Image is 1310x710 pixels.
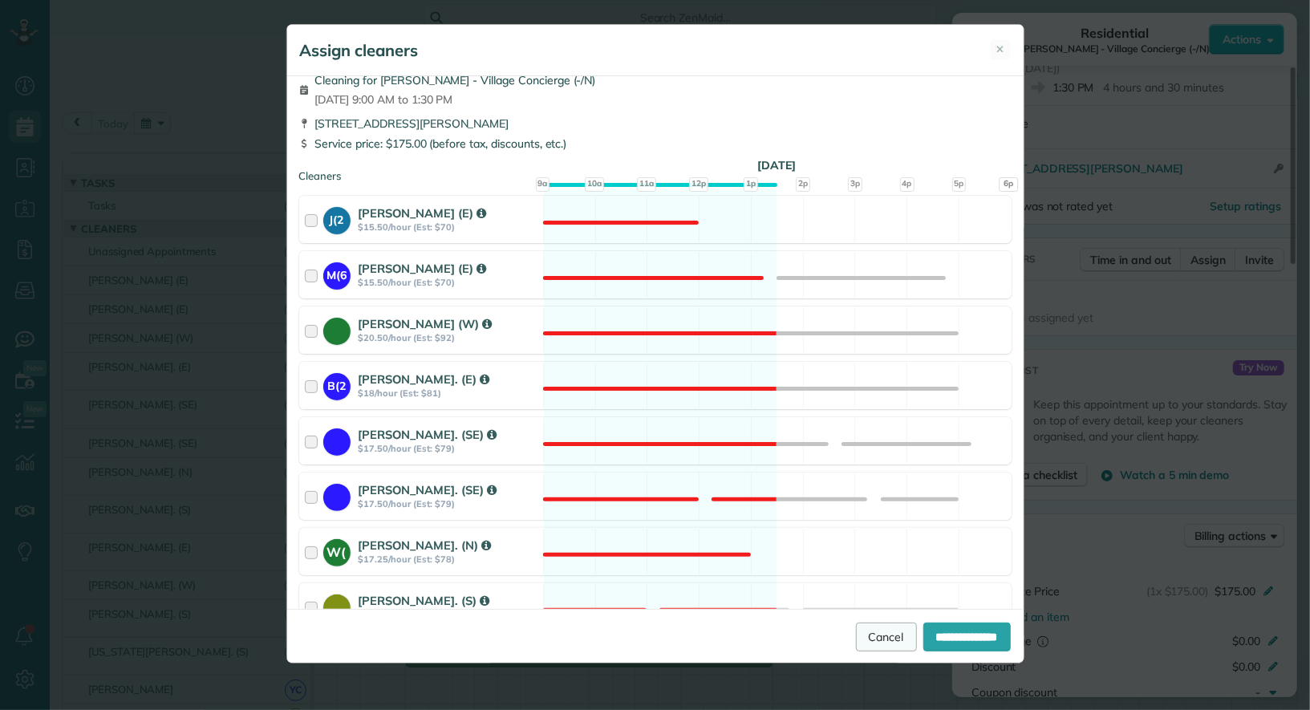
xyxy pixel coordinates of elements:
strong: W( [323,539,351,562]
strong: $17.25/hour (Est: $78) [359,554,538,565]
strong: $20.50/hour (Est: $92) [359,332,538,343]
strong: $15.50/hour (Est: $70) [359,221,538,233]
strong: [PERSON_NAME] (E) [359,205,486,221]
strong: $18/hour (Est: $81) [359,387,538,399]
strong: [PERSON_NAME]. (N) [359,538,491,553]
strong: M(6 [323,262,351,284]
strong: [PERSON_NAME]. (S) [359,593,489,608]
div: Service price: $175.00 (before tax, discounts, etc.) [299,136,1012,152]
strong: J(2 [323,207,351,229]
strong: [PERSON_NAME]. (SE) [359,482,497,497]
strong: [PERSON_NAME] (W) [359,316,492,331]
strong: $15.50/hour (Est: $70) [359,277,538,288]
strong: [PERSON_NAME]. (E) [359,371,489,387]
span: [DATE] 9:00 AM to 1:30 PM [315,91,596,108]
strong: $17.50/hour (Est: $79) [359,443,538,454]
span: ✕ [996,42,1005,57]
a: Cancel [856,623,917,651]
span: Cleaning for [PERSON_NAME] - Village Concierge (-/N) [315,72,596,88]
h5: Assign cleaners [300,39,419,62]
div: [STREET_ADDRESS][PERSON_NAME] [299,116,1012,132]
strong: B(2 [323,373,351,395]
strong: [PERSON_NAME] (E) [359,261,486,276]
strong: [PERSON_NAME]. (SE) [359,427,497,442]
strong: $17.50/hour (Est: $79) [359,498,538,509]
div: Cleaners [299,168,1012,173]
